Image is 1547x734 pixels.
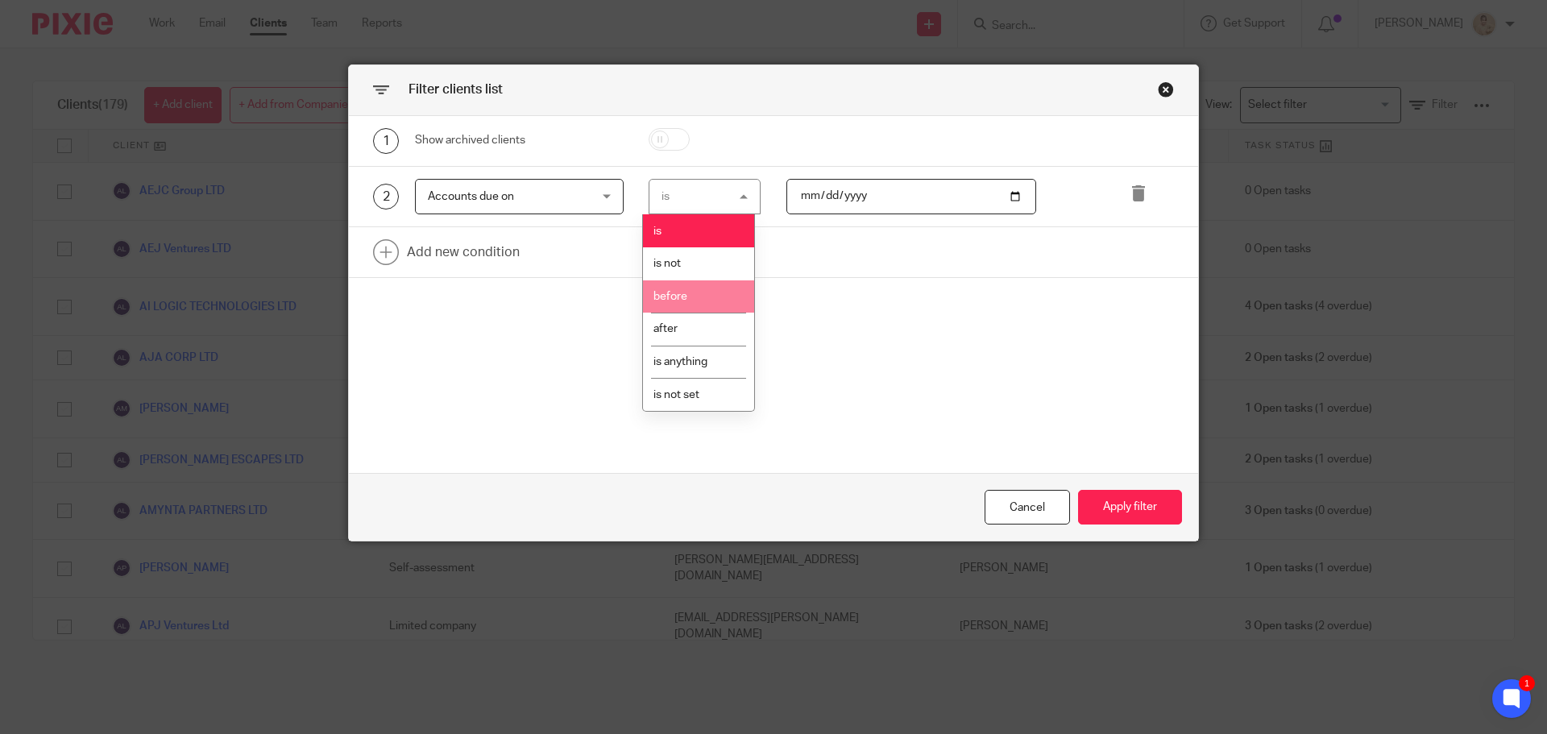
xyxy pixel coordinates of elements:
[653,389,699,400] span: is not set
[428,191,514,202] span: Accounts due on
[653,291,687,302] span: before
[985,490,1070,525] div: Close this dialog window
[653,323,678,334] span: after
[786,179,1037,215] input: YYYY-MM-DD
[1078,490,1182,525] button: Apply filter
[415,132,624,148] div: Show archived clients
[653,356,707,367] span: is anything
[409,83,503,96] span: Filter clients list
[1158,81,1174,97] div: Close this dialog window
[653,226,662,237] span: is
[373,184,399,209] div: 2
[653,258,681,269] span: is not
[373,128,399,154] div: 1
[662,191,670,202] div: is
[1519,675,1535,691] div: 1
